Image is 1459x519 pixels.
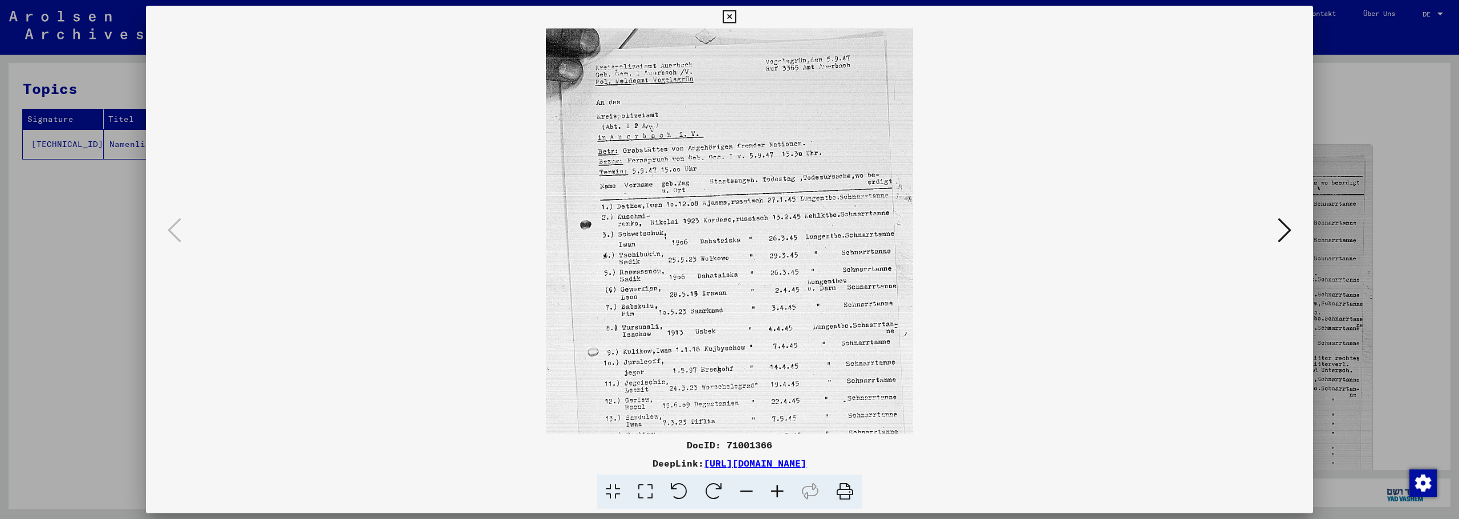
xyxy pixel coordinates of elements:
[704,457,806,469] a: [URL][DOMAIN_NAME]
[146,456,1313,470] div: DeepLink:
[546,28,913,519] img: 001.jpg
[1409,469,1437,497] img: Zustimmung ändern
[1409,469,1436,496] div: Zustimmung ändern
[146,438,1313,452] div: DocID: 71001366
